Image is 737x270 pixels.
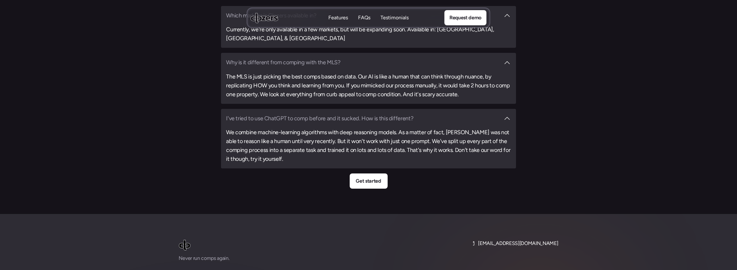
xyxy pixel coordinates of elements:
p: [EMAIL_ADDRESS][DOMAIN_NAME] [478,239,558,248]
p: Testimonials [381,21,409,28]
p: Features [329,14,348,21]
h3: The MLS is just picking the best comps based on data. Our AI is like a human that can think throu... [226,72,511,99]
a: FAQsFAQs [358,14,371,22]
h3: Why is it different from comping with the MLS? [226,58,500,67]
p: FAQs [358,14,371,21]
p: Features [329,21,348,28]
h3: I've tried to use ChatGPT to comp before and it sucked. How is this different? [226,114,500,123]
p: Never run comps again. [179,254,267,262]
p: Get started [356,177,381,185]
a: FeaturesFeatures [329,14,348,22]
p: FAQs [358,21,371,28]
a: TestimonialsTestimonials [381,14,409,22]
a: Request demo [444,10,486,25]
p: Testimonials [381,14,409,21]
p: Request demo [449,14,481,22]
a: Get started [350,173,388,189]
h3: We combine machine-learning algorithms with deep reasoning models. As a matter of fact, [PERSON_N... [226,128,511,163]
